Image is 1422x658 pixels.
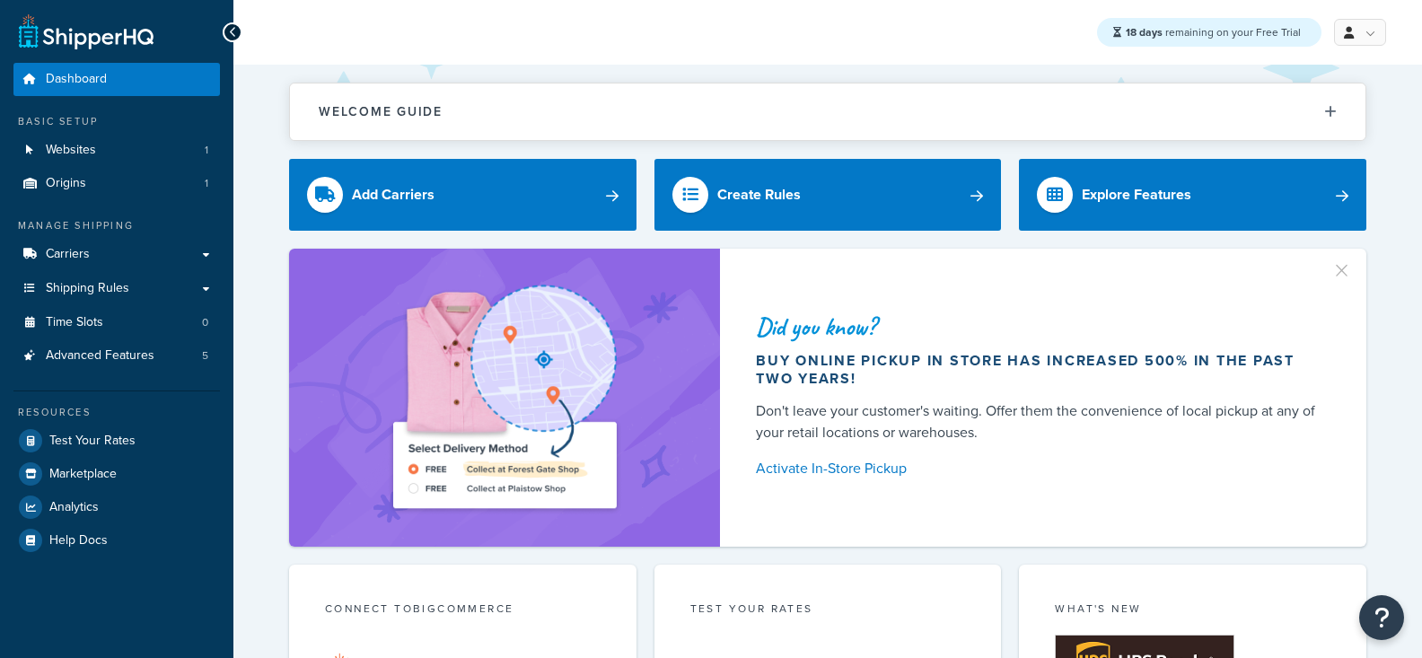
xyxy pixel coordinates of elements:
span: Marketplace [49,467,117,482]
span: Websites [46,143,96,158]
span: 5 [202,348,208,364]
span: Time Slots [46,315,103,330]
span: Test Your Rates [49,434,136,449]
a: Advanced Features5 [13,339,220,373]
div: What's New [1055,601,1330,621]
div: Add Carriers [352,182,434,207]
a: Test Your Rates [13,425,220,457]
div: Don't leave your customer's waiting. Offer them the convenience of local pickup at any of your re... [756,400,1323,443]
a: Shipping Rules [13,272,220,305]
a: Origins1 [13,167,220,200]
a: Activate In-Store Pickup [756,456,1323,481]
span: 0 [202,315,208,330]
a: Carriers [13,238,220,271]
div: Create Rules [717,182,801,207]
div: Buy online pickup in store has increased 500% in the past two years! [756,352,1323,388]
a: Time Slots0 [13,306,220,339]
span: Analytics [49,500,99,515]
li: Origins [13,167,220,200]
div: Manage Shipping [13,218,220,233]
div: Connect to BigCommerce [325,601,601,621]
a: Websites1 [13,134,220,167]
span: Carriers [46,247,90,262]
h2: Welcome Guide [319,105,443,118]
a: Create Rules [654,159,1002,231]
div: Did you know? [756,314,1323,339]
li: Time Slots [13,306,220,339]
img: ad-shirt-map-b0359fc47e01cab431d101c4b569394f6a03f54285957d908178d52f29eb9668.png [342,276,667,520]
span: Shipping Rules [46,281,129,296]
a: Explore Features [1019,159,1366,231]
button: Welcome Guide [290,83,1365,140]
span: Origins [46,176,86,191]
span: 1 [205,143,208,158]
strong: 18 days [1126,24,1163,40]
a: Help Docs [13,524,220,557]
a: Dashboard [13,63,220,96]
span: Help Docs [49,533,108,548]
span: 1 [205,176,208,191]
span: Advanced Features [46,348,154,364]
a: Marketplace [13,458,220,490]
button: Open Resource Center [1359,595,1404,640]
div: Basic Setup [13,114,220,129]
a: Add Carriers [289,159,636,231]
a: Analytics [13,491,220,523]
span: Dashboard [46,72,107,87]
span: remaining on your Free Trial [1126,24,1301,40]
li: Advanced Features [13,339,220,373]
div: Explore Features [1082,182,1191,207]
div: Test your rates [690,601,966,621]
li: Websites [13,134,220,167]
div: Resources [13,405,220,420]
